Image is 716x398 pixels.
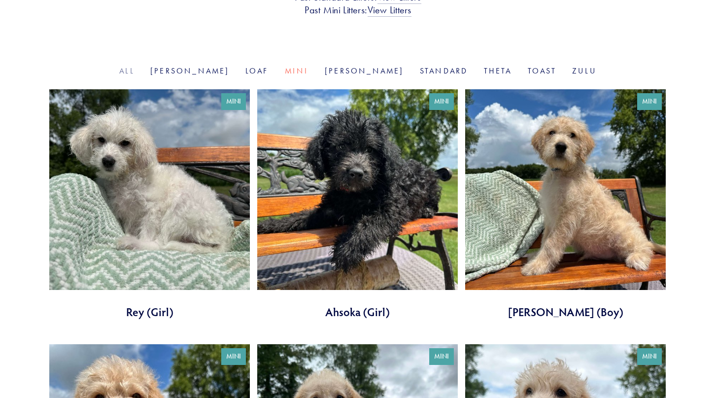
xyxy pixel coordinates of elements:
[150,66,230,75] a: [PERSON_NAME]
[325,66,404,75] a: [PERSON_NAME]
[420,66,468,75] a: Standard
[368,4,411,17] a: View Litters
[245,66,269,75] a: Loaf
[119,66,135,75] a: All
[528,66,556,75] a: Toast
[285,66,309,75] a: Mini
[484,66,512,75] a: Theta
[572,66,597,75] a: Zulu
